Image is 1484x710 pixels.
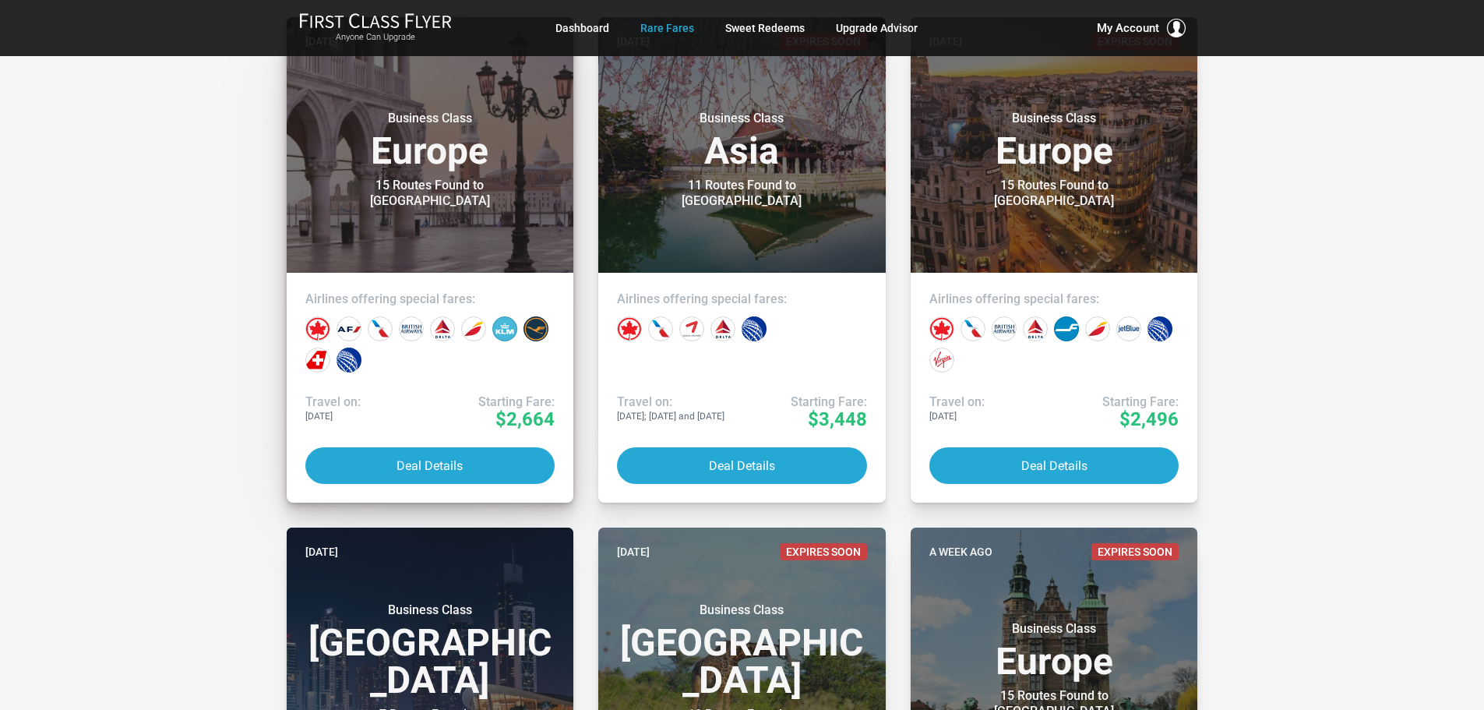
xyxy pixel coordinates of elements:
small: Anyone Can Upgrade [299,32,452,43]
a: [DATE]Business ClassEurope15 Routes Found to [GEOGRAPHIC_DATA]Airlines offering special fares:Tra... [287,17,574,503]
time: [DATE] [617,543,650,560]
time: [DATE] [305,543,338,560]
div: American Airlines [648,316,673,341]
h4: Airlines offering special fares: [929,291,1179,307]
div: Asiana [679,316,704,341]
h4: Airlines offering special fares: [617,291,867,307]
div: 15 Routes Found to [GEOGRAPHIC_DATA] [957,178,1151,209]
a: [DATE]Expires SoonBusiness ClassAsia11 Routes Found to [GEOGRAPHIC_DATA]Airlines offering special... [598,17,886,503]
small: Business Class [644,602,839,618]
div: Air Canada [305,316,330,341]
time: A week ago [929,543,992,560]
div: KLM [492,316,517,341]
div: United [337,348,361,373]
img: First Class Flyer [299,12,452,29]
a: Dashboard [555,14,609,42]
div: Iberia [461,316,486,341]
div: Swiss [305,348,330,373]
span: Expires Soon [1091,543,1179,560]
div: Delta Airlines [710,316,735,341]
div: Virgin Atlantic [929,348,954,373]
a: Rare Fares [640,14,694,42]
a: [DATE]Expires SoonBusiness ClassEurope15 Routes Found to [GEOGRAPHIC_DATA]Airlines offering speci... [911,17,1198,503]
h4: Airlines offering special fares: [305,291,555,307]
h3: [GEOGRAPHIC_DATA] [617,602,867,699]
span: Expires Soon [780,543,867,560]
a: Upgrade Advisor [836,14,918,42]
small: Business Class [333,111,527,126]
h3: Europe [929,111,1179,170]
h3: Europe [305,111,555,170]
div: United [742,316,767,341]
h3: Europe [929,621,1179,680]
button: Deal Details [305,447,555,484]
button: My Account [1097,19,1186,37]
div: American Airlines [961,316,985,341]
div: Delta Airlines [430,316,455,341]
small: Business Class [333,602,527,618]
a: First Class FlyerAnyone Can Upgrade [299,12,452,44]
div: United [1147,316,1172,341]
small: Business Class [957,621,1151,637]
span: My Account [1097,19,1159,37]
h3: Asia [617,111,867,170]
button: Deal Details [929,447,1179,484]
h3: [GEOGRAPHIC_DATA] [305,602,555,699]
div: Delta Airlines [1023,316,1048,341]
button: Deal Details [617,447,867,484]
div: JetBlue [1116,316,1141,341]
small: Business Class [644,111,839,126]
div: Air Canada [929,316,954,341]
div: American Airlines [368,316,393,341]
div: 15 Routes Found to [GEOGRAPHIC_DATA] [333,178,527,209]
div: Air Canada [617,316,642,341]
div: Finnair [1054,316,1079,341]
small: Business Class [957,111,1151,126]
div: 11 Routes Found to [GEOGRAPHIC_DATA] [644,178,839,209]
div: Iberia [1085,316,1110,341]
div: Lufthansa [523,316,548,341]
div: British Airways [399,316,424,341]
div: Air France [337,316,361,341]
div: British Airways [992,316,1017,341]
a: Sweet Redeems [725,14,805,42]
